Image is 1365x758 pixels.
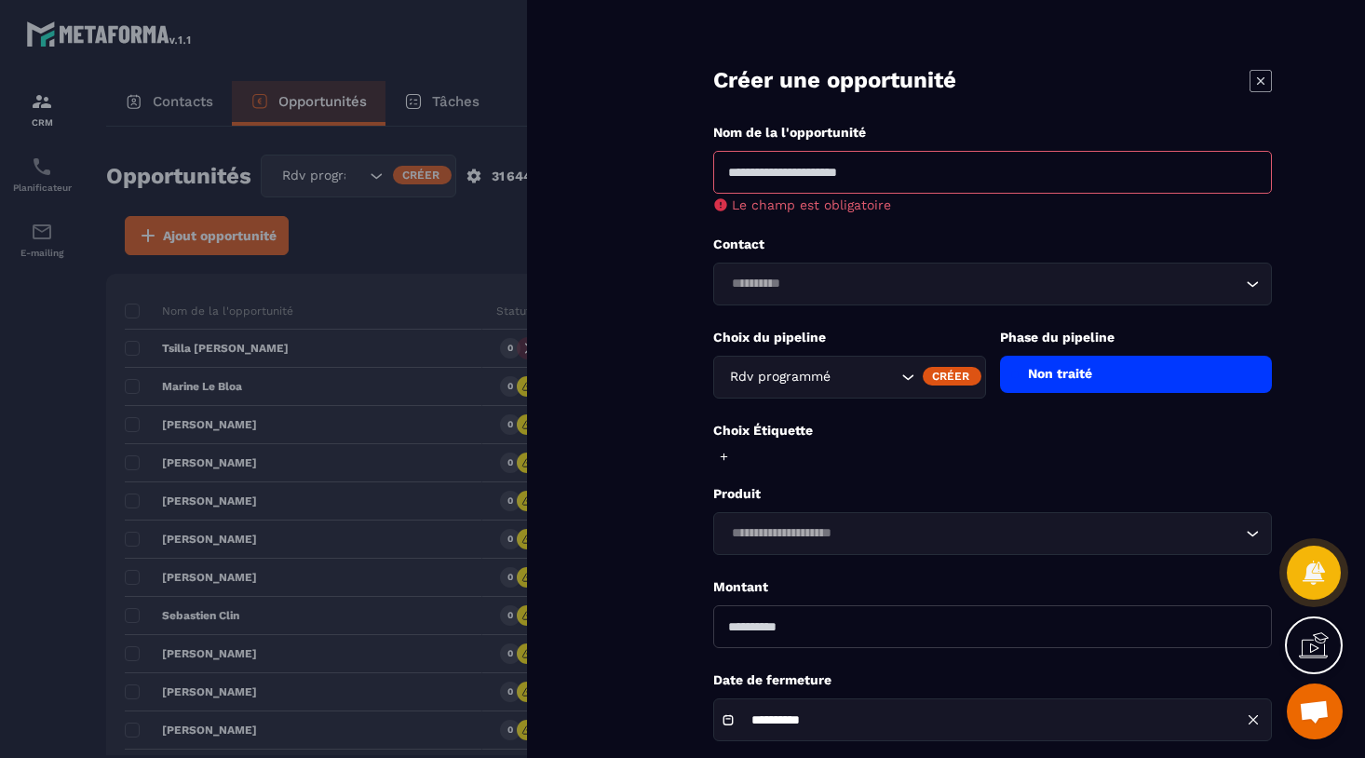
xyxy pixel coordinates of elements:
[713,671,1272,689] p: Date de fermeture
[713,65,956,96] p: Créer une opportunité
[713,236,1272,253] p: Contact
[725,274,1241,294] input: Search for option
[923,367,981,386] div: Créer
[725,523,1241,544] input: Search for option
[713,422,1272,440] p: Choix Étiquette
[732,197,891,212] span: Le champ est obligatoire
[713,263,1272,305] div: Search for option
[834,367,897,387] input: Search for option
[713,578,1272,596] p: Montant
[713,329,986,346] p: Choix du pipeline
[713,485,1272,503] p: Produit
[1000,329,1273,346] p: Phase du pipeline
[713,512,1272,555] div: Search for option
[1287,684,1343,739] a: Ouvrir le chat
[713,124,1272,142] p: Nom de la l'opportunité
[713,356,986,399] div: Search for option
[725,367,834,387] span: Rdv programmé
